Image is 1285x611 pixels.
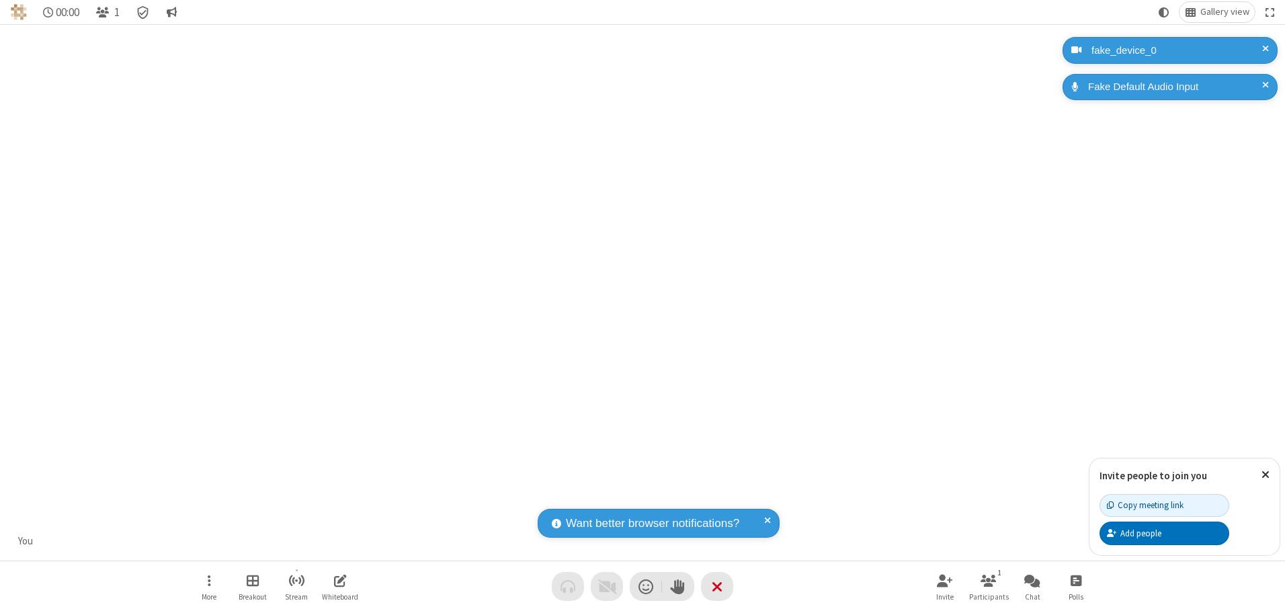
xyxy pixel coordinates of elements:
[90,2,125,22] button: Open participant list
[11,4,27,20] img: QA Selenium DO NOT DELETE OR CHANGE
[566,515,739,532] span: Want better browser notifications?
[936,593,954,601] span: Invite
[161,2,182,22] button: Conversation
[13,534,38,549] div: You
[233,567,273,606] button: Manage Breakout Rooms
[630,572,662,601] button: Send a reaction
[56,6,79,19] span: 00:00
[1012,567,1052,606] button: Open chat
[1087,43,1268,58] div: fake_device_0
[320,567,360,606] button: Open shared whiteboard
[1100,522,1229,544] button: Add people
[114,6,120,19] span: 1
[1260,2,1280,22] button: Fullscreen
[662,572,694,601] button: Raise hand
[994,567,1005,579] div: 1
[591,572,623,601] button: Video
[1083,79,1268,95] div: Fake Default Audio Input
[130,2,156,22] div: Meeting details Encryption enabled
[925,567,965,606] button: Invite participants (Alt+I)
[38,2,85,22] div: Timer
[1179,2,1255,22] button: Change layout
[189,567,229,606] button: Open menu
[1153,2,1175,22] button: Using system theme
[1251,458,1280,491] button: Close popover
[1056,567,1096,606] button: Open poll
[1107,499,1184,512] div: Copy meeting link
[322,593,358,601] span: Whiteboard
[1100,494,1229,517] button: Copy meeting link
[552,572,584,601] button: Audio problem - check your Internet connection or call by phone
[701,572,733,601] button: End or leave meeting
[285,593,308,601] span: Stream
[1069,593,1083,601] span: Polls
[968,567,1009,606] button: Open participant list
[1200,7,1249,17] span: Gallery view
[1025,593,1040,601] span: Chat
[276,567,317,606] button: Start streaming
[969,593,1009,601] span: Participants
[1100,469,1207,482] label: Invite people to join you
[202,593,216,601] span: More
[239,593,267,601] span: Breakout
